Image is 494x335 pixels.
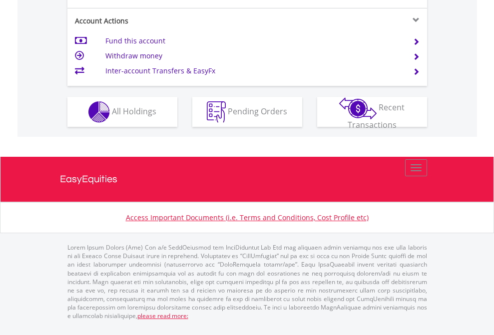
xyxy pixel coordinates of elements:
[67,16,247,26] div: Account Actions
[137,312,188,320] a: please read more:
[105,63,401,78] td: Inter-account Transfers & EasyFx
[112,105,156,116] span: All Holdings
[339,97,377,119] img: transactions-zar-wht.png
[88,101,110,123] img: holdings-wht.png
[60,157,435,202] a: EasyEquities
[105,48,401,63] td: Withdraw money
[126,213,369,222] a: Access Important Documents (i.e. Terms and Conditions, Cost Profile etc)
[317,97,427,127] button: Recent Transactions
[192,97,302,127] button: Pending Orders
[228,105,287,116] span: Pending Orders
[207,101,226,123] img: pending_instructions-wht.png
[105,33,401,48] td: Fund this account
[67,97,177,127] button: All Holdings
[67,243,427,320] p: Lorem Ipsum Dolors (Ame) Con a/e SeddOeiusmod tem InciDiduntut Lab Etd mag aliquaen admin veniamq...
